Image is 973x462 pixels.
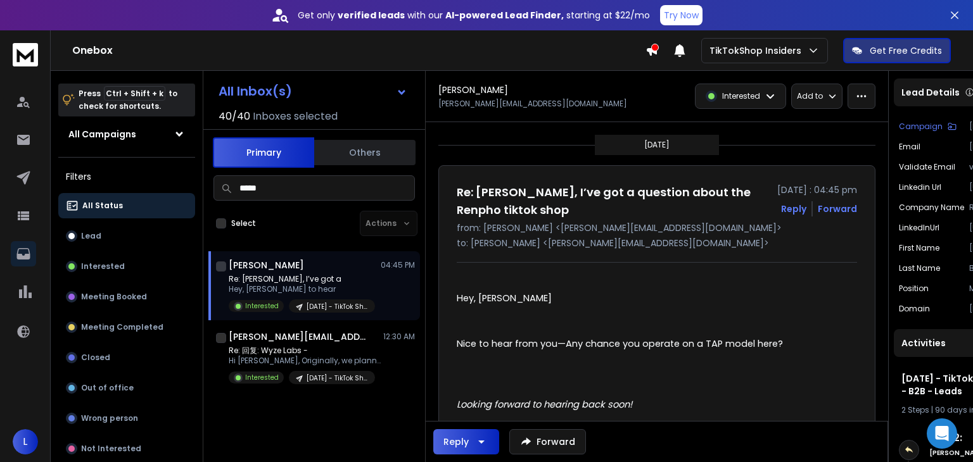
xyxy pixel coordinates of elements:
[338,9,405,22] strong: verified leads
[433,429,499,454] button: Reply
[231,218,256,228] label: Select
[229,259,304,272] h1: [PERSON_NAME]
[72,43,645,58] h1: Onebox
[664,9,699,22] p: Try Now
[843,38,951,63] button: Get Free Credits
[245,373,279,382] p: Interested
[13,43,38,66] img: logo
[443,435,469,448] div: Reply
[58,122,195,147] button: All Campaigns
[81,292,147,302] p: Meeting Booked
[229,284,375,294] p: Hey, [PERSON_NAME] to hear
[58,406,195,431] button: Wrong person
[457,292,783,411] span: Hey, [PERSON_NAME] Nice to hear from you—Any chance you operate on a TAP model here?
[901,404,929,415] span: 2 Steps
[253,109,338,124] h3: Inboxes selected
[899,243,939,253] p: First Name
[457,184,770,219] h1: Re: [PERSON_NAME], I’ve got a question about the Renpho tiktok shop
[81,413,138,423] p: Wrong person
[245,301,279,311] p: Interested
[104,86,165,101] span: Ctrl + Shift + k
[383,332,415,342] p: 12:30 AM
[58,193,195,218] button: All Status
[901,86,960,99] p: Lead Details
[899,182,941,192] p: Linkedin Url
[81,231,101,241] p: Lead
[899,284,929,294] p: Position
[81,444,141,454] p: Not Interested
[307,302,367,311] p: [DATE] - TikTok Shop Insiders - B2B - Leads
[208,78,417,104] button: All Inbox(s)
[58,168,195,185] h3: Filters
[709,44,806,57] p: TikTokShop Insiders
[81,383,134,393] p: Out of office
[79,87,177,113] p: Press to check for shortcuts.
[81,353,110,363] p: Closed
[777,184,857,196] p: [DATE] : 04:45 pm
[457,222,857,234] p: from: [PERSON_NAME] <[PERSON_NAME][EMAIL_ADDRESS][DOMAIN_NAME]>
[58,284,195,309] button: Meeting Booked
[81,261,125,272] p: Interested
[314,139,416,166] button: Others
[298,9,650,22] p: Get only with our starting at $22/mo
[13,429,38,454] button: L
[457,398,632,411] i: Looking forward to hearing back soon!
[58,375,195,401] button: Out of office
[818,203,857,215] div: Forward
[438,84,508,96] h1: [PERSON_NAME]
[229,346,381,356] p: Re: 回复: Wyze Labs -
[68,128,136,140] h1: All Campaigns
[438,99,627,109] p: [PERSON_NAME][EMAIL_ADDRESS][DOMAIN_NAME]
[660,5,703,25] button: Try Now
[58,223,195,249] button: Lead
[899,142,920,152] p: Email
[219,109,250,124] span: 40 / 40
[927,418,957,449] div: Open Intercom Messenger
[58,345,195,370] button: Closed
[899,122,943,132] p: Campaign
[229,274,375,284] p: Re: [PERSON_NAME], I’ve got a
[797,91,823,101] p: Add to
[899,162,955,172] p: Validate Email
[899,304,930,314] p: Domain
[722,91,760,101] p: Interested
[81,322,163,332] p: Meeting Completed
[509,429,586,454] button: Forward
[899,203,964,213] p: Company Name
[457,237,857,249] p: to: [PERSON_NAME] <[PERSON_NAME][EMAIL_ADDRESS][DOMAIN_NAME]>
[899,122,957,132] button: Campaign
[899,223,939,233] p: LinkedInUrl
[82,201,123,211] p: All Status
[644,140,670,150] p: [DATE]
[307,373,367,383] p: [DATE] - TikTok Shop Insiders - B2B - Beauty Leads
[229,330,368,343] h1: [PERSON_NAME][EMAIL_ADDRESS][PERSON_NAME][DOMAIN_NAME]
[870,44,942,57] p: Get Free Credits
[899,263,940,273] p: Last Name
[219,85,292,97] h1: All Inbox(s)
[381,260,415,270] p: 04:45 PM
[58,315,195,340] button: Meeting Completed
[58,436,195,461] button: Not Interested
[445,9,564,22] strong: AI-powered Lead Finder,
[229,356,381,366] p: Hi [PERSON_NAME], Originally, we planned to
[781,203,806,215] button: Reply
[213,137,314,168] button: Primary
[58,254,195,279] button: Interested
